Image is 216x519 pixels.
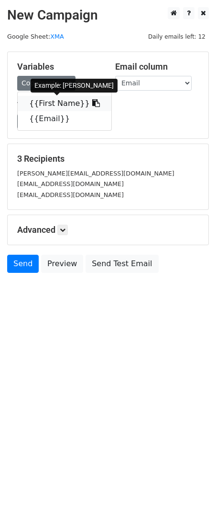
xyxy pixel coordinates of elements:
[17,62,101,72] h5: Variables
[50,33,64,40] a: XMA
[17,180,124,187] small: [EMAIL_ADDRESS][DOMAIN_NAME]
[17,154,199,164] h5: 3 Recipients
[17,76,76,91] a: Copy/paste...
[17,225,199,235] h5: Advanced
[145,31,209,42] span: Daily emails left: 12
[31,79,118,93] div: Example: [PERSON_NAME]
[17,170,174,177] small: [PERSON_NAME][EMAIL_ADDRESS][DOMAIN_NAME]
[18,111,111,126] a: {{Email}}
[7,33,64,40] small: Google Sheet:
[168,473,216,519] iframe: Chat Widget
[41,255,83,273] a: Preview
[145,33,209,40] a: Daily emails left: 12
[86,255,158,273] a: Send Test Email
[7,7,209,23] h2: New Campaign
[18,96,111,111] a: {{First Name}}
[17,191,124,198] small: [EMAIL_ADDRESS][DOMAIN_NAME]
[115,62,199,72] h5: Email column
[7,255,39,273] a: Send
